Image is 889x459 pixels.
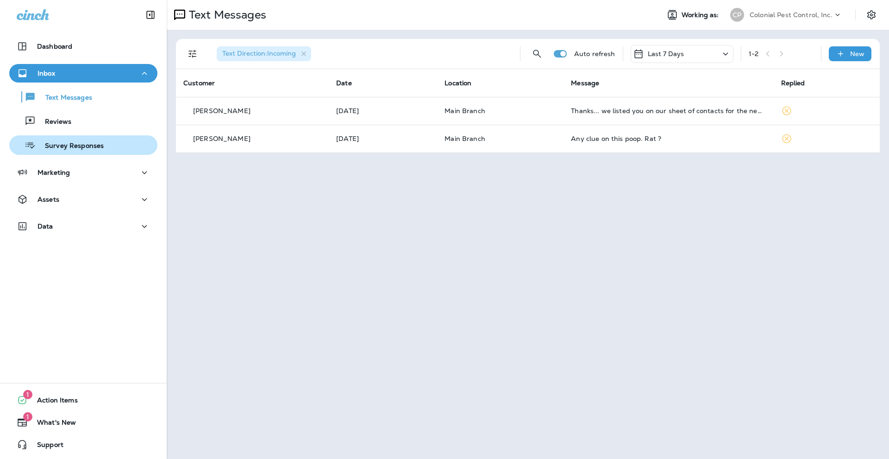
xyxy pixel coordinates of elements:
p: [PERSON_NAME] [193,135,250,142]
p: Auto refresh [574,50,615,57]
span: Main Branch [444,107,485,115]
button: Collapse Sidebar [138,6,163,24]
span: Text Direction : Incoming [222,49,296,57]
p: Colonial Pest Control, Inc. [750,11,833,19]
p: Inbox [38,70,55,77]
span: Support [28,441,63,452]
span: 1 [23,412,32,421]
button: Support [9,435,157,454]
p: Reviews [36,118,71,127]
p: Marketing [38,169,70,176]
div: Any clue on this poop. Rat ? [571,135,766,142]
div: Thanks... we listed you on our sheet of contacts for the new owners [571,107,766,115]
button: 1What's New [9,413,157,432]
button: Inbox [9,64,157,83]
div: CP [730,8,744,22]
p: Oct 6, 2025 01:40 PM [336,107,430,115]
p: Oct 2, 2025 04:38 PM [336,135,430,142]
button: Data [9,217,157,236]
div: Text Direction:Incoming [217,46,311,61]
p: Survey Responses [36,142,104,151]
button: Filters [183,45,202,63]
button: Reviews [9,111,157,131]
button: Settings [863,6,880,23]
span: Main Branch [444,134,485,143]
button: Search Messages [528,45,546,63]
span: Replied [781,79,805,87]
span: Customer [183,79,215,87]
p: Assets [38,196,59,203]
span: Date [336,79,352,87]
span: Location [444,79,471,87]
button: 1Action Items [9,391,157,409]
span: Message [571,79,599,87]
button: Assets [9,190,157,209]
span: Action Items [28,396,78,408]
button: Text Messages [9,87,157,107]
button: Dashboard [9,37,157,56]
p: New [850,50,864,57]
p: Dashboard [37,43,72,50]
div: 1 - 2 [749,50,758,57]
p: Data [38,223,53,230]
p: [PERSON_NAME] [193,107,250,115]
p: Last 7 Days [648,50,684,57]
span: 1 [23,390,32,399]
p: Text Messages [185,8,266,22]
button: Marketing [9,163,157,182]
p: Text Messages [36,94,92,102]
span: What's New [28,419,76,430]
span: Working as: [682,11,721,19]
button: Survey Responses [9,135,157,155]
